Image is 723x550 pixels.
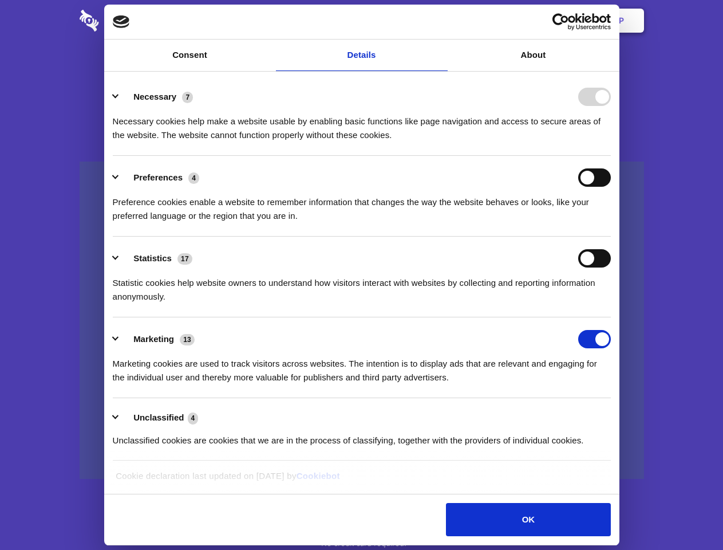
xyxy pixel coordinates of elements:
div: Preference cookies enable a website to remember information that changes the way the website beha... [113,187,611,223]
button: Necessary (7) [113,88,200,106]
div: Unclassified cookies are cookies that we are in the process of classifying, together with the pro... [113,425,611,447]
span: 13 [180,334,195,345]
a: Usercentrics Cookiebot - opens in a new window [511,13,611,30]
a: Wistia video thumbnail [80,162,644,480]
label: Marketing [133,334,174,344]
a: Cookiebot [297,471,340,481]
button: Preferences (4) [113,168,207,187]
span: 4 [188,412,199,424]
div: Statistic cookies help website owners to understand how visitors interact with websites by collec... [113,268,611,304]
span: 7 [182,92,193,103]
iframe: Drift Widget Chat Controller [666,493,709,536]
div: Marketing cookies are used to track visitors across websites. The intention is to display ads tha... [113,348,611,384]
img: logo [113,15,130,28]
a: Pricing [336,3,386,38]
label: Necessary [133,92,176,101]
h4: Auto-redaction of sensitive data, encrypted data sharing and self-destructing private chats. Shar... [80,104,644,142]
img: logo-wordmark-white-trans-d4663122ce5f474addd5e946df7df03e33cb6a1c49d2221995e7729f52c070b2.svg [80,10,177,32]
a: Contact [464,3,517,38]
label: Preferences [133,172,183,182]
h1: Eliminate Slack Data Loss. [80,52,644,93]
button: Statistics (17) [113,249,200,268]
button: Unclassified (4) [113,411,206,425]
span: 4 [188,172,199,184]
a: About [448,40,619,71]
button: OK [446,503,610,536]
a: Details [276,40,448,71]
div: Cookie declaration last updated on [DATE] by [107,469,616,492]
a: Login [519,3,569,38]
label: Statistics [133,253,172,263]
button: Marketing (13) [113,330,202,348]
a: Consent [104,40,276,71]
div: Necessary cookies help make a website usable by enabling basic functions like page navigation and... [113,106,611,142]
span: 17 [177,253,192,265]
